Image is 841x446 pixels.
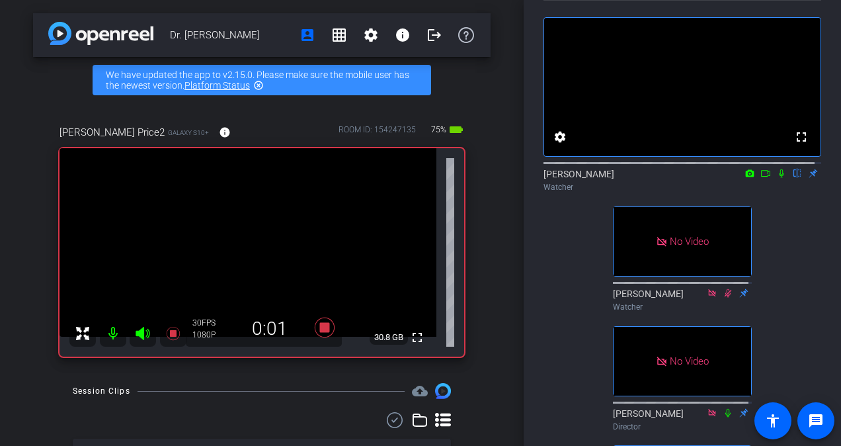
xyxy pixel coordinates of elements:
div: We have updated the app to v2.15.0. Please make sure the mobile user has the newest version. [93,65,431,95]
mat-icon: battery_std [448,122,464,138]
img: Session clips [435,383,451,399]
mat-icon: settings [363,27,379,43]
div: 30 [192,318,225,328]
mat-icon: fullscreen [793,129,809,145]
mat-icon: message [808,413,824,429]
div: ROOM ID: 154247135 [339,124,416,143]
mat-icon: logout [426,27,442,43]
div: 0:01 [225,318,314,340]
span: 30.8 GB [370,330,408,345]
mat-icon: info [219,126,231,138]
mat-icon: flip [789,167,805,179]
div: Session Clips [73,384,130,398]
span: No Video [670,355,709,367]
span: 75% [429,119,448,140]
span: Destinations for your clips [412,383,428,399]
div: [PERSON_NAME] [543,167,821,193]
mat-icon: highlight_off [253,80,264,91]
span: FPS [202,318,216,328]
mat-icon: account_box [300,27,315,43]
div: [PERSON_NAME] [613,407,752,433]
div: [PERSON_NAME] [613,287,752,313]
span: [PERSON_NAME] Price2 [60,125,165,140]
div: 1080P [192,330,225,340]
mat-icon: cloud_upload [412,383,428,399]
mat-icon: fullscreen [409,330,425,345]
mat-icon: info [395,27,411,43]
div: Director [613,421,752,433]
a: Platform Status [184,80,250,91]
span: Dr. [PERSON_NAME] [170,22,292,48]
span: No Video [670,236,709,247]
div: Watcher [543,181,821,193]
div: Watcher [613,301,752,313]
mat-icon: settings [552,129,568,145]
span: Galaxy S10+ [168,128,209,138]
mat-icon: grid_on [331,27,347,43]
mat-icon: accessibility [765,413,781,429]
img: app-logo [48,22,153,45]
